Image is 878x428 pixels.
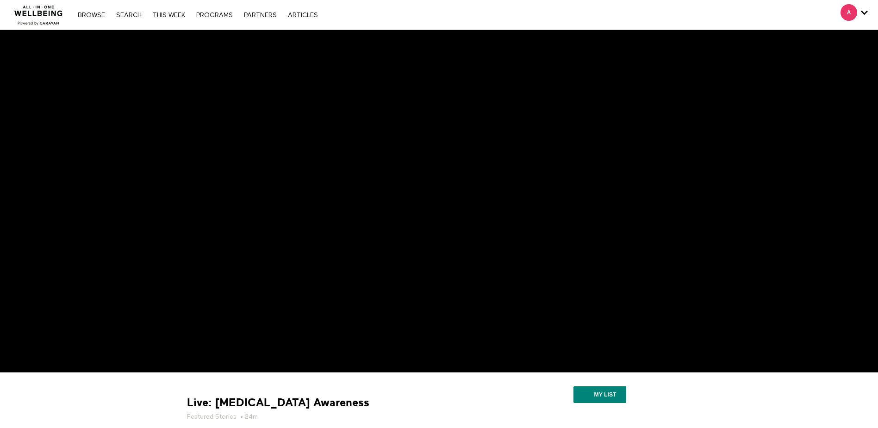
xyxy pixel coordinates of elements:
a: Browse [73,12,110,19]
strong: Live: [MEDICAL_DATA] Awareness [187,396,369,410]
a: ARTICLES [283,12,323,19]
a: Featured Stories [187,412,237,422]
a: PARTNERS [239,12,281,19]
a: Search [112,12,146,19]
h5: • 24m [187,412,497,422]
button: My list [573,386,626,403]
nav: Primary [73,10,322,19]
a: THIS WEEK [148,12,190,19]
a: PROGRAMS [192,12,237,19]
